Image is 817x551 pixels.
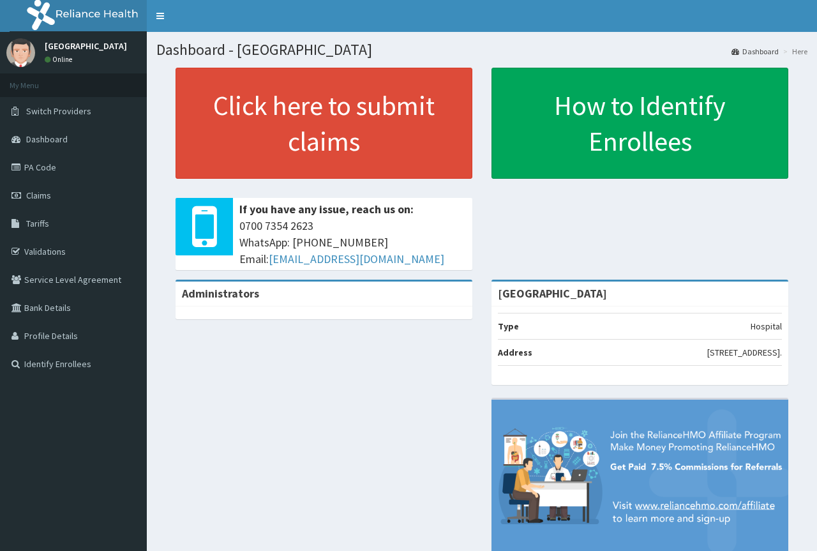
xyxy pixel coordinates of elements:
span: Switch Providers [26,105,91,117]
span: Dashboard [26,133,68,145]
a: [EMAIL_ADDRESS][DOMAIN_NAME] [269,252,444,266]
span: Claims [26,190,51,201]
b: Address [498,347,532,358]
a: How to Identify Enrollees [491,68,788,179]
p: [STREET_ADDRESS]. [707,346,782,359]
strong: [GEOGRAPHIC_DATA] [498,286,607,301]
span: 0700 7354 2623 WhatsApp: [PHONE_NUMBER] Email: [239,218,466,267]
h1: Dashboard - [GEOGRAPHIC_DATA] [156,42,807,58]
a: Online [45,55,75,64]
span: Tariffs [26,218,49,229]
b: Administrators [182,286,259,301]
a: Click here to submit claims [176,68,472,179]
a: Dashboard [731,46,779,57]
li: Here [780,46,807,57]
p: Hospital [751,320,782,333]
img: User Image [6,38,35,67]
b: Type [498,321,519,332]
b: If you have any issue, reach us on: [239,202,414,216]
p: [GEOGRAPHIC_DATA] [45,42,127,50]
